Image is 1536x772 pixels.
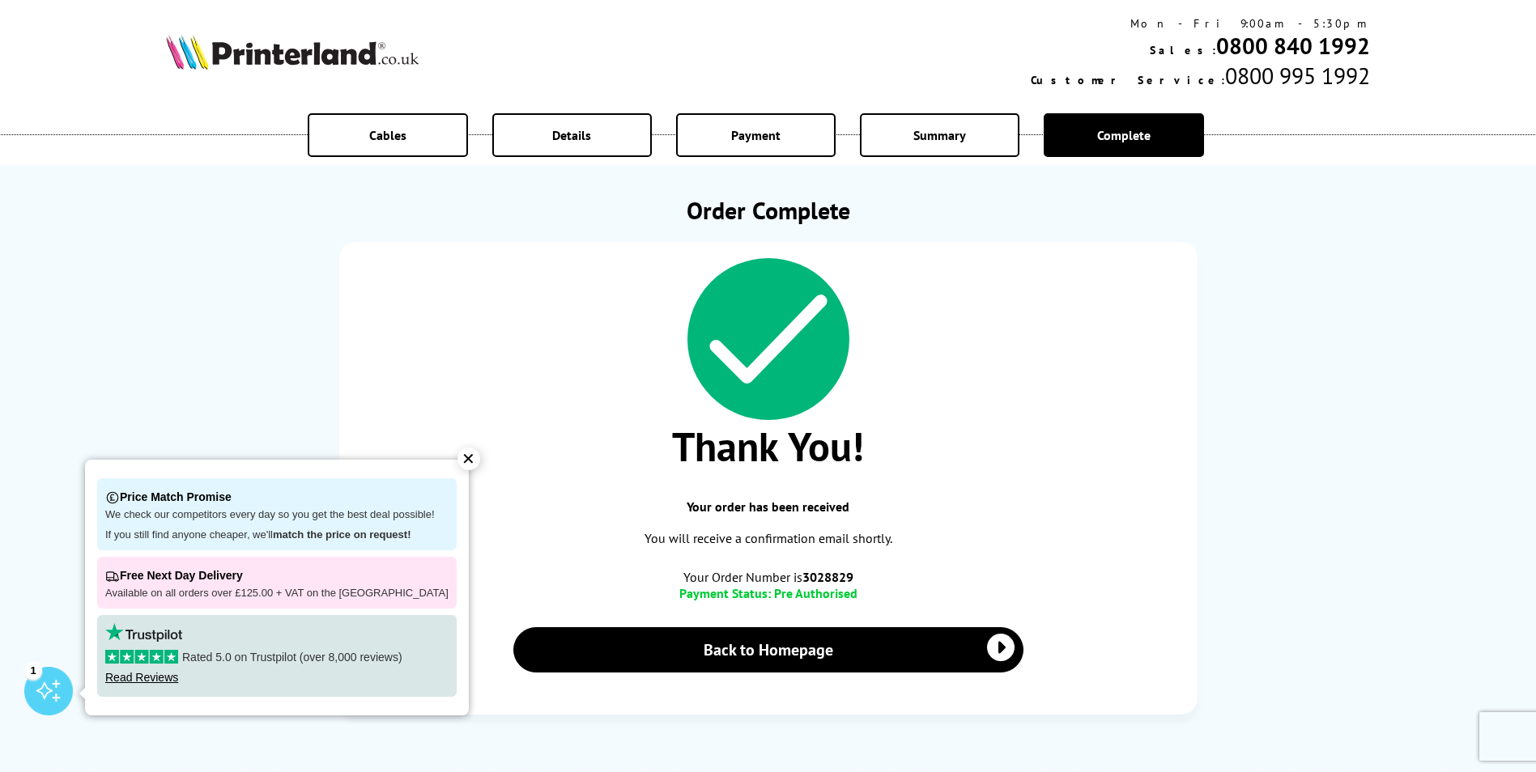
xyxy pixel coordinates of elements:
[1031,73,1225,87] span: Customer Service:
[355,528,1181,549] p: You will receive a confirmation email shortly.
[105,486,449,508] p: Price Match Promise
[457,448,480,470] div: ✕
[166,34,419,70] img: Printerland Logo
[105,623,182,642] img: trustpilot rating
[513,627,1023,672] a: Back to Homepage
[355,498,1181,515] span: Your order has been received
[105,528,449,542] p: If you still find anyone cheaper, we'll
[105,650,449,664] p: Rated 5.0 on Trustpilot (over 8,000 reviews)
[355,569,1181,585] span: Your Order Number is
[679,585,771,601] span: Payment Status:
[369,127,406,143] span: Cables
[1031,16,1370,31] div: Mon - Fri 9:00am - 5:30pm
[774,585,857,601] span: Pre Authorised
[1150,43,1216,57] span: Sales:
[552,127,591,143] span: Details
[105,508,449,522] p: We check our competitors every day so you get the best deal possible!
[105,671,178,684] a: Read Reviews
[105,650,178,664] img: stars-5.svg
[105,565,449,587] p: Free Next Day Delivery
[1216,31,1370,61] a: 0800 840 1992
[105,587,449,600] p: Available on all orders over £125.00 + VAT on the [GEOGRAPHIC_DATA]
[913,127,966,143] span: Summary
[1225,61,1370,91] span: 0800 995 1992
[802,569,853,585] b: 3028829
[1097,127,1151,143] span: Complete
[355,420,1181,473] span: Thank You!
[273,528,411,541] strong: match the price on request!
[24,661,42,679] div: 1
[731,127,781,143] span: Payment
[339,194,1198,226] h1: Order Complete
